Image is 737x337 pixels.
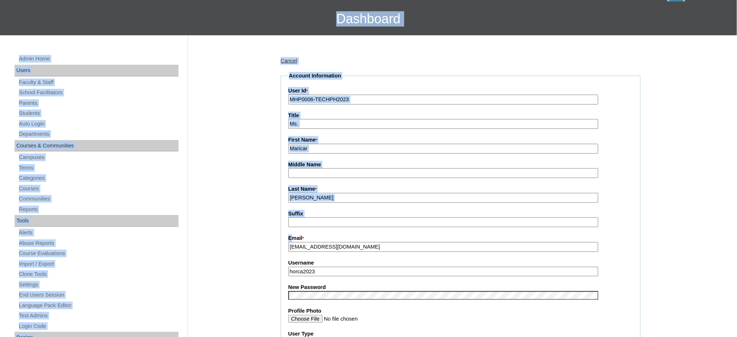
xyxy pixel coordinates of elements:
a: Test Admins [18,311,179,320]
a: Communities [18,194,179,203]
legend: Account Information [288,72,342,80]
label: New Password [288,284,633,291]
label: Last Name [288,185,633,193]
label: User Id [288,87,633,95]
div: Tools [15,215,179,227]
a: Departments [18,130,179,139]
a: Reports [18,205,179,214]
div: Users [15,65,179,76]
label: Title [288,112,633,119]
a: Cancel [281,58,297,64]
a: Terms [18,163,179,173]
label: Profile Photo [288,307,633,315]
a: Categories [18,174,179,183]
a: Campuses [18,153,179,162]
a: Faculty & Staff [18,78,179,87]
a: Abuse Reports [18,239,179,248]
label: First Name [288,136,633,144]
div: Courses & Communities [15,140,179,152]
a: School Facilitators [18,88,179,97]
label: Middle Name [288,161,633,168]
a: End Users Session [18,290,179,300]
a: Students [18,109,179,118]
label: Email [288,234,633,242]
a: Language Pack Editor [18,301,179,310]
a: Parents [18,99,179,108]
a: Admin Home [18,54,179,63]
a: Alerts [18,228,179,237]
a: Courses [18,184,179,193]
a: Import / Export [18,259,179,269]
a: Auto Login [18,119,179,128]
a: Clone Tools [18,270,179,279]
label: Suffix [288,210,633,218]
a: Login Code [18,322,179,331]
a: Course Evaluations [18,249,179,258]
label: Username [288,259,633,267]
h3: Dashboard [4,3,733,35]
a: Settings [18,280,179,289]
